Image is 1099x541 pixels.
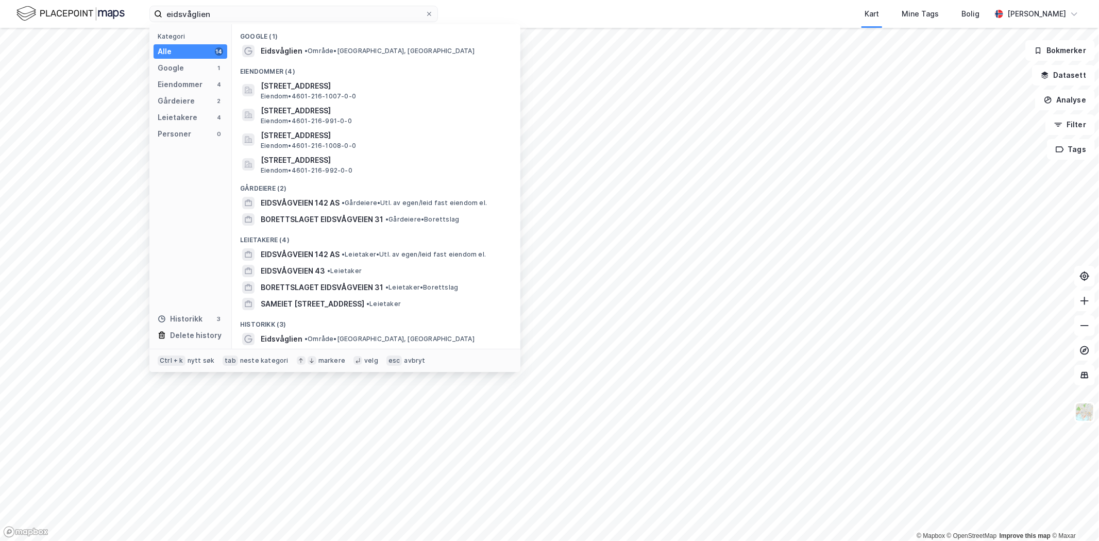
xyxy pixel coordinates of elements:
span: • [305,47,308,55]
div: Leietakere [158,111,197,124]
span: Leietaker • Borettslag [385,283,458,292]
span: • [342,250,345,258]
div: neste kategori [240,357,289,365]
div: esc [386,356,402,366]
input: Søk på adresse, matrikkel, gårdeiere, leietakere eller personer [162,6,425,22]
div: Mine Tags [902,8,939,20]
span: [STREET_ADDRESS] [261,105,508,117]
span: BORETTSLAGET EIDSVÅGVEIEN 31 [261,281,383,294]
div: Alle [158,45,172,58]
span: EIDSVÅGVEIEN 142 AS [261,197,340,209]
span: • [327,267,330,275]
div: 0 [215,130,223,138]
span: Leietaker [327,267,362,275]
a: Mapbox [917,532,945,539]
div: Eiendommer [158,78,202,91]
span: Eiendom • 4601-216-1007-0-0 [261,92,356,100]
span: Eiendom • 4601-216-992-0-0 [261,166,352,175]
span: • [305,335,308,343]
button: Datasett [1032,65,1095,86]
span: [STREET_ADDRESS] [261,80,508,92]
div: nytt søk [188,357,215,365]
span: Eidsvåglien [261,333,302,345]
div: [PERSON_NAME] [1007,8,1066,20]
span: Område • [GEOGRAPHIC_DATA], [GEOGRAPHIC_DATA] [305,335,475,343]
span: • [385,283,388,291]
button: Analyse [1035,90,1095,110]
div: Kart [865,8,879,20]
div: Google (1) [232,24,520,43]
a: Mapbox homepage [3,526,48,538]
span: Eidsvåglien [261,45,302,57]
button: Filter [1045,114,1095,135]
span: [STREET_ADDRESS] [261,129,508,142]
div: 14 [215,47,223,56]
span: SAMEIET [STREET_ADDRESS] [261,298,364,310]
iframe: Chat Widget [1047,492,1099,541]
div: Leietakere (4) [232,228,520,246]
div: tab [223,356,238,366]
div: Eiendommer (4) [232,59,520,78]
div: Gårdeiere [158,95,195,107]
div: Personer [158,128,191,140]
div: Historikk (3) [232,312,520,331]
div: avbryt [404,357,425,365]
span: Leietaker [366,300,401,308]
span: BORETTSLAGET EIDSVÅGVEIEN 31 [261,213,383,226]
span: Eiendom • 4601-216-991-0-0 [261,117,352,125]
div: markere [318,357,345,365]
div: 1 [215,64,223,72]
a: OpenStreetMap [947,532,997,539]
span: Område • [GEOGRAPHIC_DATA], [GEOGRAPHIC_DATA] [305,47,475,55]
div: Kontrollprogram for chat [1047,492,1099,541]
button: Bokmerker [1025,40,1095,61]
div: Delete history [170,329,222,342]
span: Eiendom • 4601-216-1008-0-0 [261,142,356,150]
span: [STREET_ADDRESS] [261,154,508,166]
button: Tags [1047,139,1095,160]
span: EIDSVÅGVEIEN 43 [261,265,325,277]
span: Gårdeiere • Borettslag [385,215,459,224]
div: Ctrl + k [158,356,185,366]
span: Leietaker • Utl. av egen/leid fast eiendom el. [342,250,486,259]
div: Google [158,62,184,74]
span: • [342,199,345,207]
div: Gårdeiere (2) [232,176,520,195]
span: EIDSVÅGVEIEN 142 AS [261,248,340,261]
div: Historikk [158,313,202,325]
a: Improve this map [1000,532,1051,539]
div: 2 [215,97,223,105]
div: 3 [215,315,223,323]
span: • [385,215,388,223]
span: Gårdeiere • Utl. av egen/leid fast eiendom el. [342,199,487,207]
img: Z [1075,402,1094,422]
div: Kategori [158,32,227,40]
div: 4 [215,113,223,122]
div: Bolig [961,8,979,20]
div: velg [364,357,378,365]
img: logo.f888ab2527a4732fd821a326f86c7f29.svg [16,5,125,23]
div: 4 [215,80,223,89]
span: • [366,300,369,308]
